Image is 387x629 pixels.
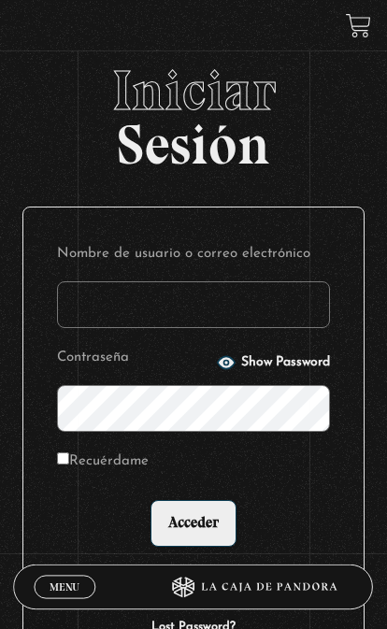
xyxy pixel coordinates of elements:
span: Menu [50,581,79,593]
a: View your shopping cart [346,12,371,37]
h2: Sesión [11,63,375,162]
span: Iniciar [11,63,375,119]
label: Contraseña [57,345,211,370]
input: Acceder [150,500,236,547]
label: Recuérdame [57,449,149,474]
input: Recuérdame [57,452,69,465]
button: Show Password [217,353,330,372]
label: Nombre de usuario o correo electrónico [57,241,330,266]
span: Show Password [241,356,330,369]
span: Cerrar [44,596,86,609]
